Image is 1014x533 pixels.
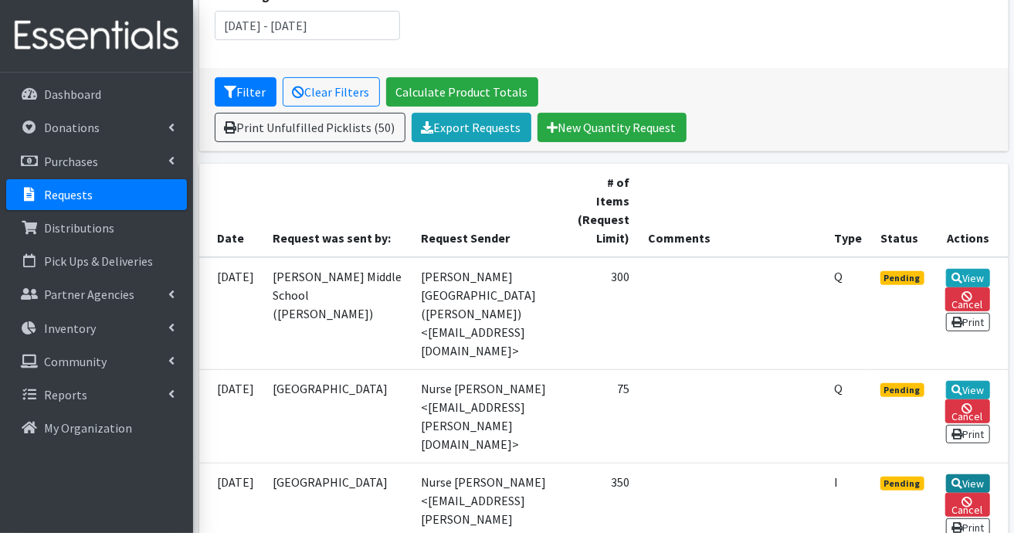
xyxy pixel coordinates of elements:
[880,383,924,397] span: Pending
[44,287,134,302] p: Partner Agencies
[880,477,924,491] span: Pending
[566,257,639,370] td: 300
[945,399,990,423] a: Cancel
[834,269,843,284] abbr: Quantity
[6,379,187,410] a: Reports
[946,474,990,493] a: View
[945,287,990,311] a: Cancel
[6,212,187,243] a: Distributions
[834,474,838,490] abbr: Individual
[936,164,1009,257] th: Actions
[44,187,93,202] p: Requests
[44,321,96,336] p: Inventory
[538,113,687,142] a: New Quantity Request
[946,313,990,331] a: Print
[215,77,276,107] button: Filter
[44,387,87,402] p: Reports
[264,369,412,463] td: [GEOGRAPHIC_DATA]
[6,246,187,277] a: Pick Ups & Deliveries
[946,381,990,399] a: View
[566,164,639,257] th: # of Items (Request Limit)
[386,77,538,107] a: Calculate Product Totals
[44,154,98,169] p: Purchases
[44,120,100,135] p: Donations
[215,11,401,40] input: January 1, 2011 - December 31, 2011
[946,425,990,443] a: Print
[871,164,936,257] th: Status
[6,412,187,443] a: My Organization
[283,77,380,107] a: Clear Filters
[6,313,187,344] a: Inventory
[639,164,825,257] th: Comments
[199,369,264,463] td: [DATE]
[6,79,187,110] a: Dashboard
[946,269,990,287] a: View
[44,420,132,436] p: My Organization
[6,10,187,62] img: HumanEssentials
[412,113,531,142] a: Export Requests
[264,164,412,257] th: Request was sent by:
[215,113,405,142] a: Print Unfulfilled Picklists (50)
[880,271,924,285] span: Pending
[44,87,101,102] p: Dashboard
[199,164,264,257] th: Date
[945,493,990,517] a: Cancel
[412,257,567,370] td: [PERSON_NAME][GEOGRAPHIC_DATA] ([PERSON_NAME]) <[EMAIL_ADDRESS][DOMAIN_NAME]>
[199,257,264,370] td: [DATE]
[412,164,567,257] th: Request Sender
[6,146,187,177] a: Purchases
[44,354,107,369] p: Community
[6,279,187,310] a: Partner Agencies
[6,112,187,143] a: Donations
[566,369,639,463] td: 75
[825,164,871,257] th: Type
[412,369,567,463] td: Nurse [PERSON_NAME] <[EMAIL_ADDRESS][PERSON_NAME][DOMAIN_NAME]>
[44,253,153,269] p: Pick Ups & Deliveries
[264,257,412,370] td: [PERSON_NAME] Middle School ([PERSON_NAME])
[6,179,187,210] a: Requests
[834,381,843,396] abbr: Quantity
[6,346,187,377] a: Community
[44,220,114,236] p: Distributions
